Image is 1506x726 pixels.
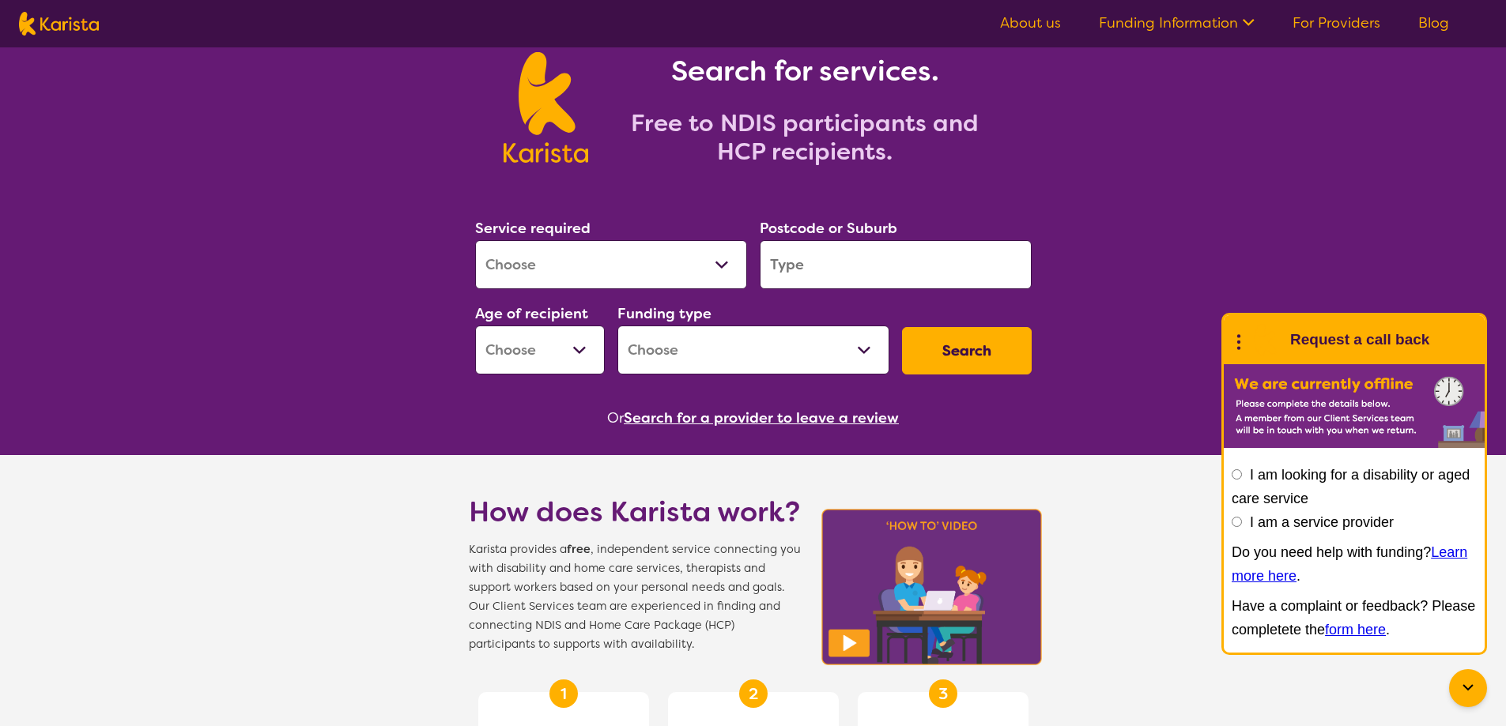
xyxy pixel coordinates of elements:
span: Or [607,406,624,430]
span: Karista provides a , independent service connecting you with disability and home care services, t... [469,540,801,654]
p: Have a complaint or feedback? Please completete the . [1232,594,1477,641]
h1: How does Karista work? [469,493,801,531]
img: Karista video [817,504,1047,670]
div: 2 [739,679,768,708]
img: Karista logo [19,12,99,36]
h1: Search for services. [607,52,1002,90]
img: Karista [1249,324,1281,355]
a: About us [1000,13,1061,32]
input: Type [760,240,1032,289]
a: For Providers [1293,13,1380,32]
b: free [567,542,591,557]
label: I am looking for a disability or aged care service [1232,467,1470,506]
img: Karista logo [504,52,588,163]
label: Service required [475,219,591,238]
img: Karista offline chat form to request call back [1224,364,1485,448]
a: form here [1325,622,1386,638]
a: Funding Information [1099,13,1255,32]
label: Funding type [617,304,711,323]
label: Postcode or Suburb [760,219,897,238]
h1: Request a call back [1290,328,1429,352]
div: 1 [549,679,578,708]
label: I am a service provider [1250,514,1394,530]
p: Do you need help with funding? . [1232,540,1477,588]
label: Age of recipient [475,304,588,323]
h2: Free to NDIS participants and HCP recipients. [607,109,1002,166]
button: Search [902,327,1032,374]
a: Blog [1418,13,1449,32]
div: 3 [929,679,957,708]
button: Search for a provider to leave a review [624,406,899,430]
